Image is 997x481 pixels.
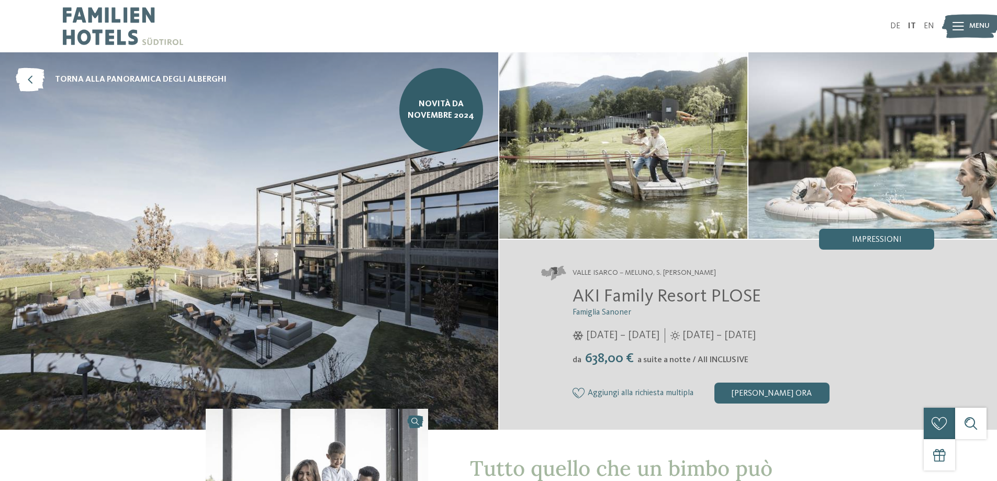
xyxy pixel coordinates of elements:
[748,52,997,239] img: AKI: tutto quello che un bimbo può desiderare
[586,328,659,343] span: [DATE] – [DATE]
[588,389,693,398] span: Aggiungi alla richiesta multipla
[908,22,916,30] a: IT
[924,22,934,30] a: EN
[573,287,761,306] span: AKI Family Resort PLOSE
[407,98,475,122] span: NOVITÀ da novembre 2024
[714,383,830,404] div: [PERSON_NAME] ora
[573,268,716,278] span: Valle Isarco – Meluno, S. [PERSON_NAME]
[682,328,756,343] span: [DATE] – [DATE]
[55,74,227,85] span: torna alla panoramica degli alberghi
[969,21,990,31] span: Menu
[852,236,902,244] span: Impressioni
[573,356,581,364] span: da
[890,22,900,30] a: DE
[573,308,631,317] span: Famiglia Sanoner
[582,352,636,365] span: 638,00 €
[16,68,227,92] a: torna alla panoramica degli alberghi
[573,331,584,340] i: Orari d'apertura inverno
[637,356,748,364] span: a suite a notte / All INCLUSIVE
[670,331,680,340] i: Orari d'apertura estate
[499,52,748,239] img: AKI: tutto quello che un bimbo può desiderare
